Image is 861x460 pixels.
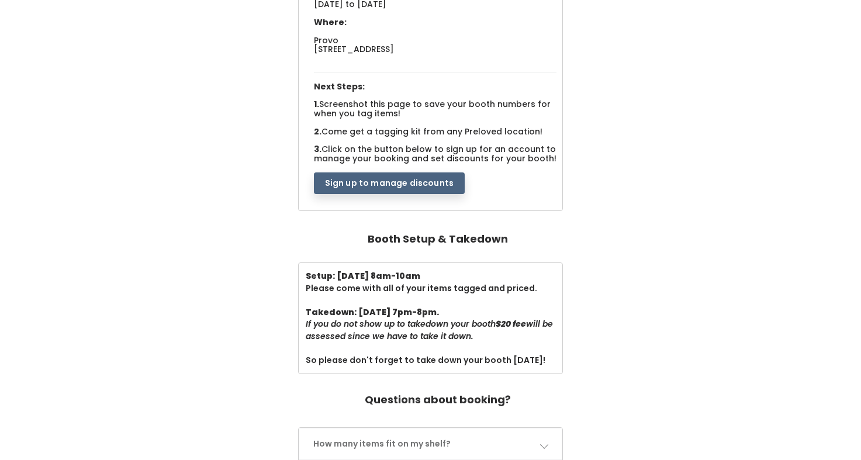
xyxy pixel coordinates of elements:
[314,16,347,28] span: Where:
[314,98,551,119] span: Screenshot this page to save your booth numbers for when you tag items!
[314,172,465,195] button: Sign up to manage discounts
[496,318,526,330] b: $20 fee
[306,306,439,318] b: Takedown: [DATE] 7pm-8pm.
[321,126,542,137] span: Come get a tagging kit from any Preloved location!
[368,227,508,251] h4: Booth Setup & Takedown
[306,270,420,282] b: Setup: [DATE] 8am-10am
[314,143,556,164] span: Click on the button below to sign up for an account to manage your booking and set discounts for ...
[299,428,562,459] a: How many items fit on my shelf?
[306,270,556,366] div: Please come with all of your items tagged and priced. So please don't forget to take down your bo...
[306,318,553,342] i: If you do not show up to takedown your booth will be assessed since we have to take it down.
[314,34,394,55] span: Provo [STREET_ADDRESS]
[314,177,465,188] a: Sign up to manage discounts
[365,388,511,411] h4: Questions about booking?
[314,81,365,92] span: Next Steps:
